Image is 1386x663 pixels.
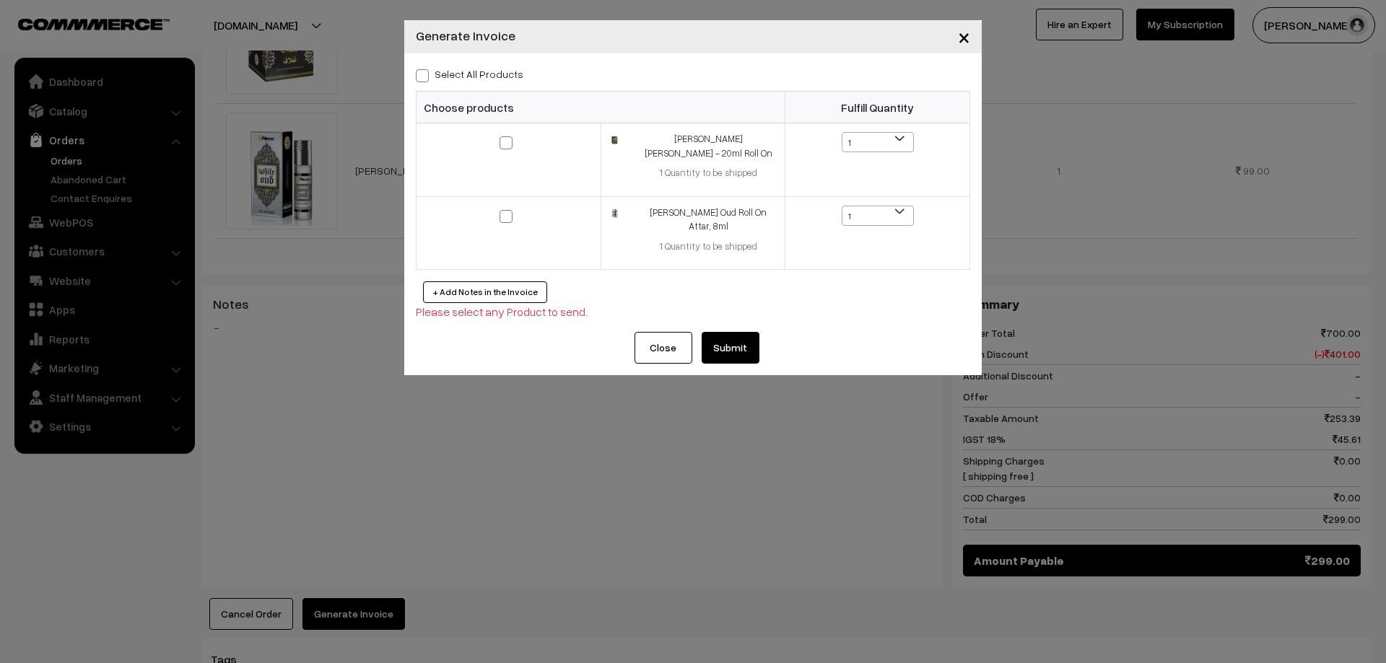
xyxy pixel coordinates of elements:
[610,135,619,144] img: 16881522786546gilaf-20ml-1.jpg
[610,208,619,218] img: 168397644078838ml-meena-white-oud-attar.jpg
[417,92,785,123] th: Choose products
[946,14,982,59] button: Close
[416,66,523,82] label: Select all Products
[842,206,913,227] span: 1
[702,332,759,364] button: Submit
[641,166,776,180] div: 1 Quantity to be shipped
[416,26,515,45] h4: Generate Invoice
[785,92,970,123] th: Fulfill Quantity
[423,281,547,303] button: + Add Notes in the Invoice
[635,332,692,364] button: Close
[641,132,776,160] div: [PERSON_NAME] [PERSON_NAME] - 20ml Roll On
[842,133,913,153] span: 1
[416,303,970,320] div: Please select any Product to send.
[842,132,914,152] span: 1
[842,206,914,226] span: 1
[641,240,776,254] div: 1 Quantity to be shipped
[958,23,970,50] span: ×
[641,206,776,234] div: [PERSON_NAME] Oud Roll On Attar, 8ml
